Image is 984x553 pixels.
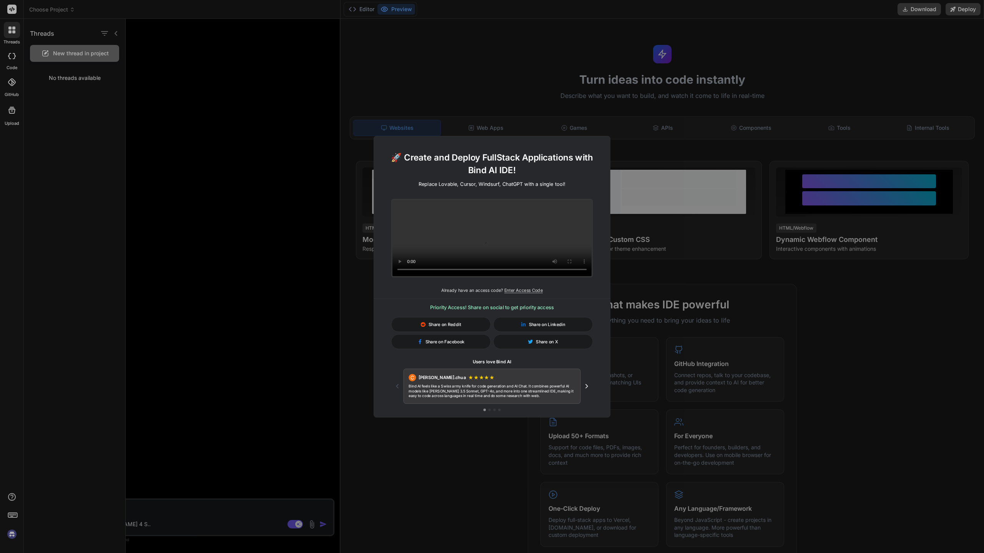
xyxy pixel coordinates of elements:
[484,374,489,381] span: ★
[391,303,593,311] h3: Priority Access! Share on social to get priority access
[488,409,490,411] button: Go to testimonial 2
[409,374,416,381] div: C
[426,338,465,344] span: Share on Facebook
[479,374,484,381] span: ★
[498,409,500,411] button: Go to testimonial 4
[374,287,610,293] p: Already have an access code?
[468,374,474,381] span: ★
[419,374,466,381] span: [PERSON_NAME].chua
[489,374,495,381] span: ★
[529,321,565,327] span: Share on Linkedin
[419,180,565,187] p: Replace Lovable, Cursor, Windsurf, ChatGPT with a single tool!
[484,409,486,411] button: Go to testimonial 1
[429,321,461,327] span: Share on Reddit
[493,409,495,411] button: Go to testimonial 3
[391,359,593,365] h1: Users love Bind AI
[384,151,600,176] h1: 🚀 Create and Deploy FullStack Applications with Bind AI IDE!
[391,380,404,392] button: Previous testimonial
[409,384,575,398] p: Bind AI feels like a Swiss army knife for code generation and AI Chat. It combines powerful AI mo...
[504,287,543,293] span: Enter Access Code
[580,380,593,392] button: Next testimonial
[474,374,479,381] span: ★
[536,338,558,344] span: Share on X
